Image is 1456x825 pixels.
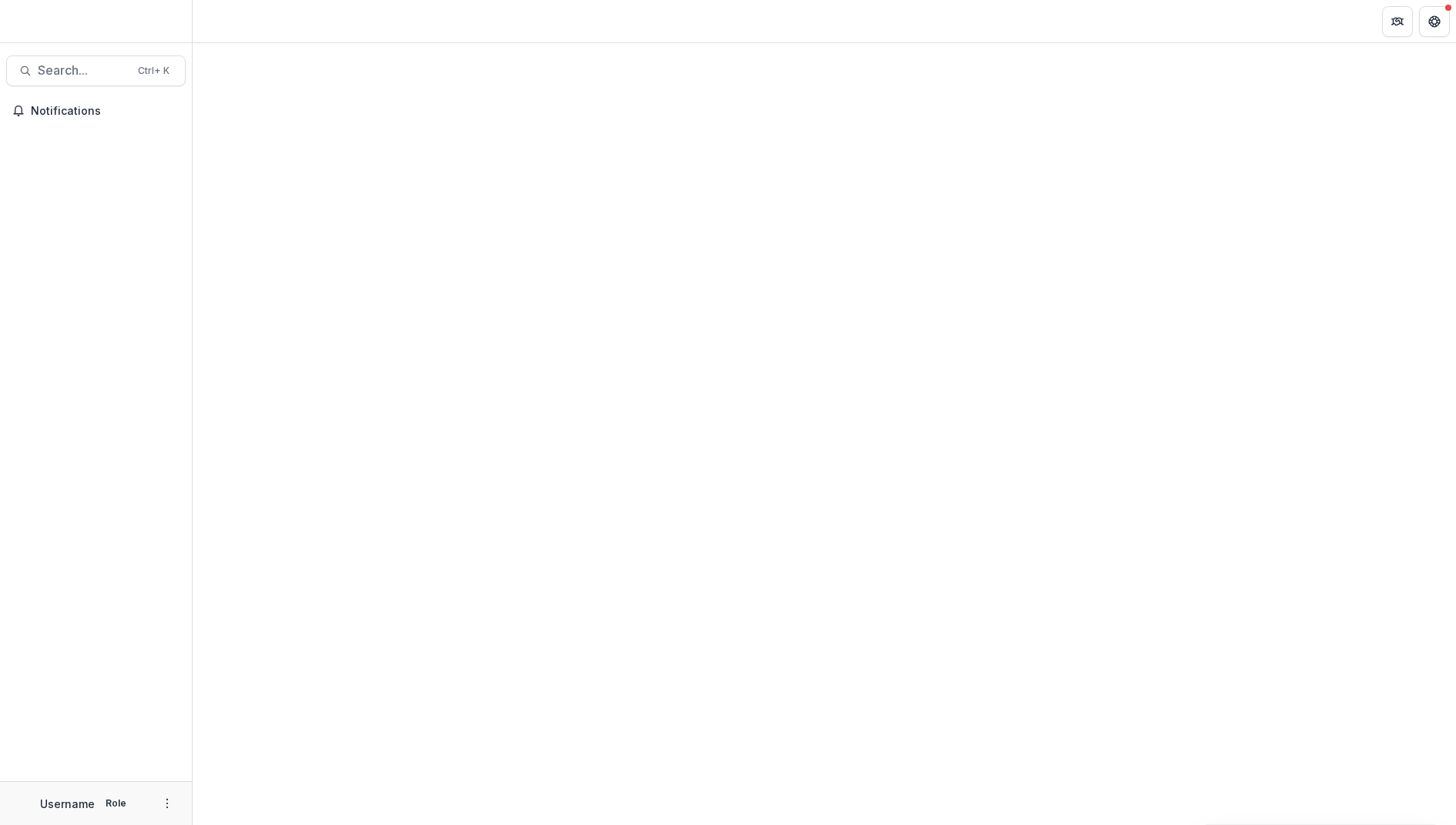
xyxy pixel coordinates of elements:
p: Role [101,796,131,810]
span: Notifications [31,105,179,118]
div: Ctrl + K [135,62,173,79]
span: Search... [38,63,129,78]
button: Search... [6,55,186,86]
button: Get Help [1419,6,1450,37]
button: More [158,794,176,813]
p: Username [40,796,95,812]
button: Notifications [6,99,186,123]
button: Partners [1382,6,1413,37]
